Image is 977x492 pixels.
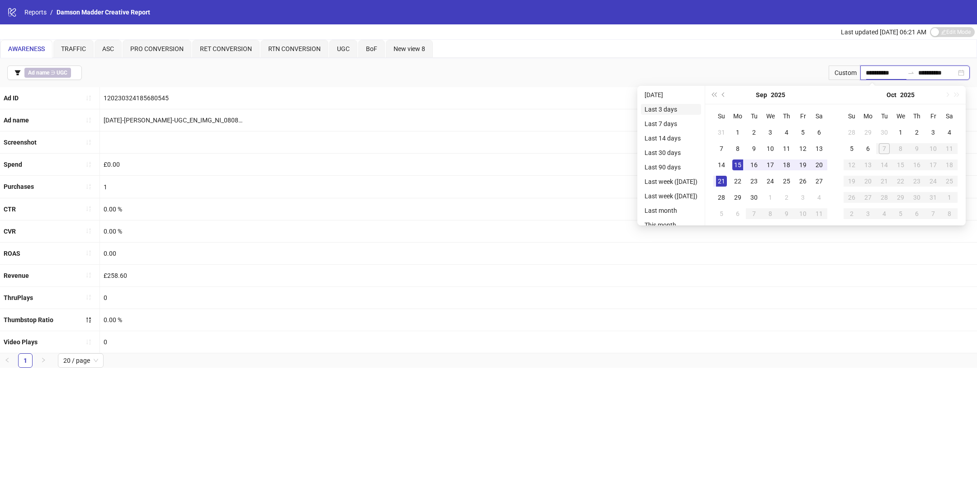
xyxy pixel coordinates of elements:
[895,176,906,187] div: 22
[811,141,827,157] td: 2025-09-13
[641,89,701,100] li: [DATE]
[795,124,811,141] td: 2025-09-05
[24,68,71,78] span: ∋
[732,208,743,219] div: 6
[911,143,922,154] div: 9
[18,353,33,368] li: 1
[641,104,701,115] li: Last 3 days
[100,220,249,242] div: 0.00 %
[746,124,762,141] td: 2025-09-02
[860,173,876,189] td: 2025-10-20
[795,173,811,189] td: 2025-09-26
[641,205,701,216] li: Last month
[57,9,150,16] span: Damson Madder Creative Report
[795,189,811,206] td: 2025-10-03
[778,173,795,189] td: 2025-09-25
[749,192,759,203] div: 30
[100,243,249,264] div: 0.00
[730,206,746,222] td: 2025-10-06
[778,124,795,141] td: 2025-09-04
[795,108,811,124] th: Fr
[100,309,249,331] div: 0.00 %
[641,191,701,201] li: Last week ([DATE])
[746,141,762,157] td: 2025-09-09
[941,124,958,141] td: 2025-10-04
[907,69,915,76] span: swap-right
[36,353,51,368] li: Next Page
[85,183,92,190] span: sort-ascending
[781,159,792,170] div: 18
[892,141,909,157] td: 2025-10-08
[85,95,92,101] span: sort-ascending
[61,45,86,52] span: TRAFFIC
[730,108,746,124] th: Mo
[765,176,776,187] div: 24
[4,316,53,323] b: Thumbstop Ratio
[811,157,827,173] td: 2025-09-20
[892,206,909,222] td: 2025-11-05
[941,108,958,124] th: Sa
[863,159,873,170] div: 13
[713,157,730,173] td: 2025-09-14
[716,176,727,187] div: 21
[844,173,860,189] td: 2025-10-19
[925,124,941,141] td: 2025-10-03
[895,208,906,219] div: 5
[4,183,34,190] b: Purchases
[778,157,795,173] td: 2025-09-18
[746,157,762,173] td: 2025-09-16
[85,117,92,123] span: sort-ascending
[814,159,825,170] div: 20
[844,124,860,141] td: 2025-09-28
[846,159,857,170] div: 12
[944,143,955,154] div: 11
[765,208,776,219] div: 8
[892,124,909,141] td: 2025-10-01
[732,127,743,138] div: 1
[911,208,922,219] div: 6
[909,108,925,124] th: Th
[944,127,955,138] div: 4
[4,117,29,124] b: Ad name
[8,45,45,52] span: AWARENESS
[641,147,701,158] li: Last 30 days
[876,206,892,222] td: 2025-11-04
[879,143,890,154] div: 7
[746,206,762,222] td: 2025-10-07
[895,127,906,138] div: 1
[641,118,701,129] li: Last 7 days
[100,331,249,353] div: 0
[944,208,955,219] div: 8
[941,141,958,157] td: 2025-10-11
[732,159,743,170] div: 15
[911,127,922,138] div: 2
[63,354,98,367] span: 20 / page
[909,189,925,206] td: 2025-10-30
[863,143,873,154] div: 6
[765,192,776,203] div: 1
[941,173,958,189] td: 2025-10-25
[36,353,51,368] button: right
[713,189,730,206] td: 2025-09-28
[876,157,892,173] td: 2025-10-14
[846,143,857,154] div: 5
[909,206,925,222] td: 2025-11-06
[732,192,743,203] div: 29
[811,173,827,189] td: 2025-09-27
[879,159,890,170] div: 14
[268,45,321,52] span: RTN CONVERSION
[5,357,10,363] span: left
[85,250,92,256] span: sort-ascending
[778,108,795,124] th: Th
[4,94,19,102] b: Ad ID
[771,86,785,104] button: Choose a year
[4,228,16,235] b: CVR
[4,139,37,146] b: Screenshot
[844,108,860,124] th: Su
[895,143,906,154] div: 8
[795,206,811,222] td: 2025-10-10
[730,157,746,173] td: 2025-09-15
[730,189,746,206] td: 2025-09-29
[911,159,922,170] div: 16
[713,108,730,124] th: Su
